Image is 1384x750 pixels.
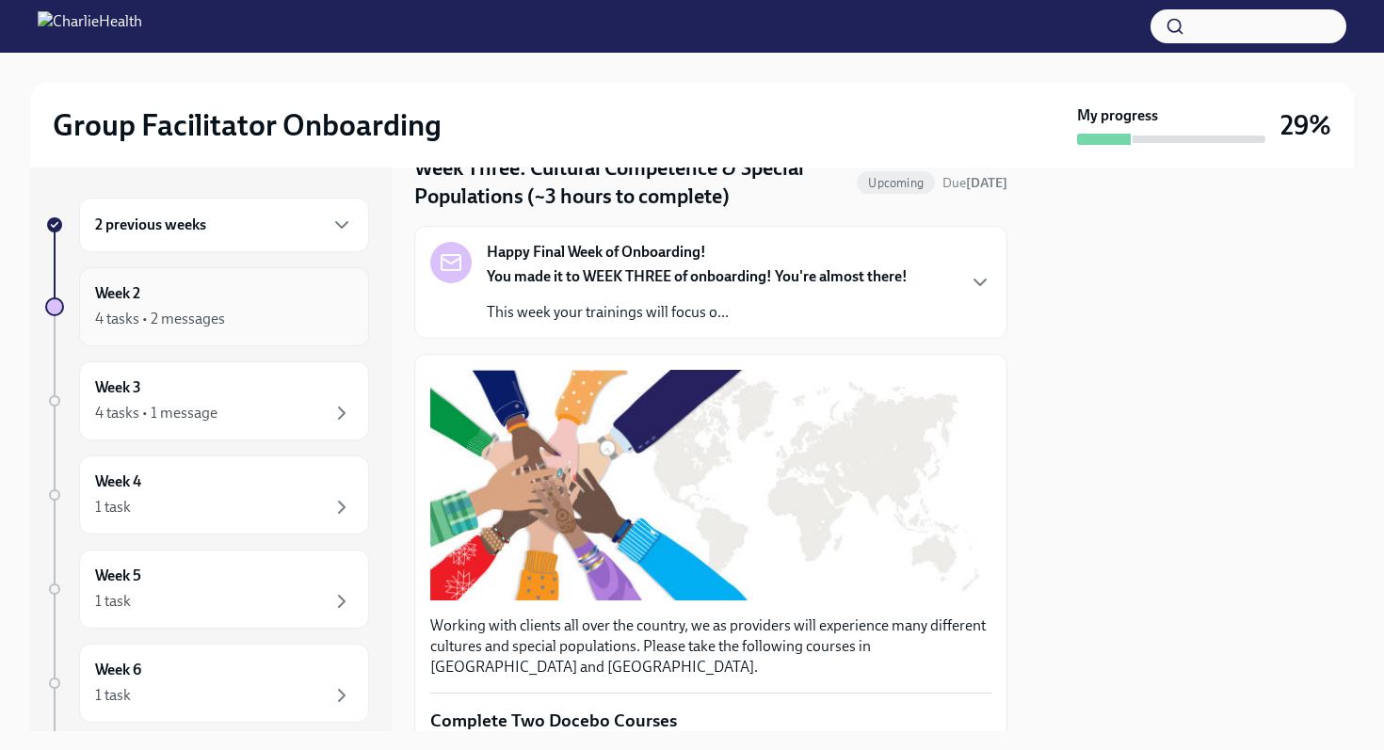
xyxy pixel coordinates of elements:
[487,302,908,323] p: This week your trainings will focus o...
[95,309,225,329] div: 4 tasks • 2 messages
[430,709,991,733] p: Complete Two Docebo Courses
[38,11,142,41] img: CharlieHealth
[966,175,1007,191] strong: [DATE]
[95,403,217,423] div: 4 tasks • 1 message
[1280,108,1331,142] h3: 29%
[487,242,706,263] strong: Happy Final Week of Onboarding!
[942,174,1007,192] span: October 27th, 2025 09:00
[95,660,141,680] h6: Week 6
[45,361,369,440] a: Week 34 tasks • 1 message
[942,175,1007,191] span: Due
[79,198,369,252] div: 2 previous weeks
[487,267,908,285] strong: You made it to WEEK THREE of onboarding! You're almost there!
[1077,105,1158,126] strong: My progress
[857,176,935,190] span: Upcoming
[45,644,369,723] a: Week 61 task
[414,154,849,211] h4: Week Three: Cultural Competence & Special Populations (~3 hours to complete)
[45,267,369,346] a: Week 24 tasks • 2 messages
[95,685,131,706] div: 1 task
[45,455,369,535] a: Week 41 task
[95,283,140,304] h6: Week 2
[95,377,141,398] h6: Week 3
[95,215,206,235] h6: 2 previous weeks
[95,471,141,492] h6: Week 4
[95,591,131,612] div: 1 task
[95,497,131,518] div: 1 task
[430,615,991,678] p: Working with clients all over the country, we as providers will experience many different culture...
[45,550,369,629] a: Week 51 task
[430,370,991,599] button: Zoom image
[95,566,141,586] h6: Week 5
[53,106,442,144] h2: Group Facilitator Onboarding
